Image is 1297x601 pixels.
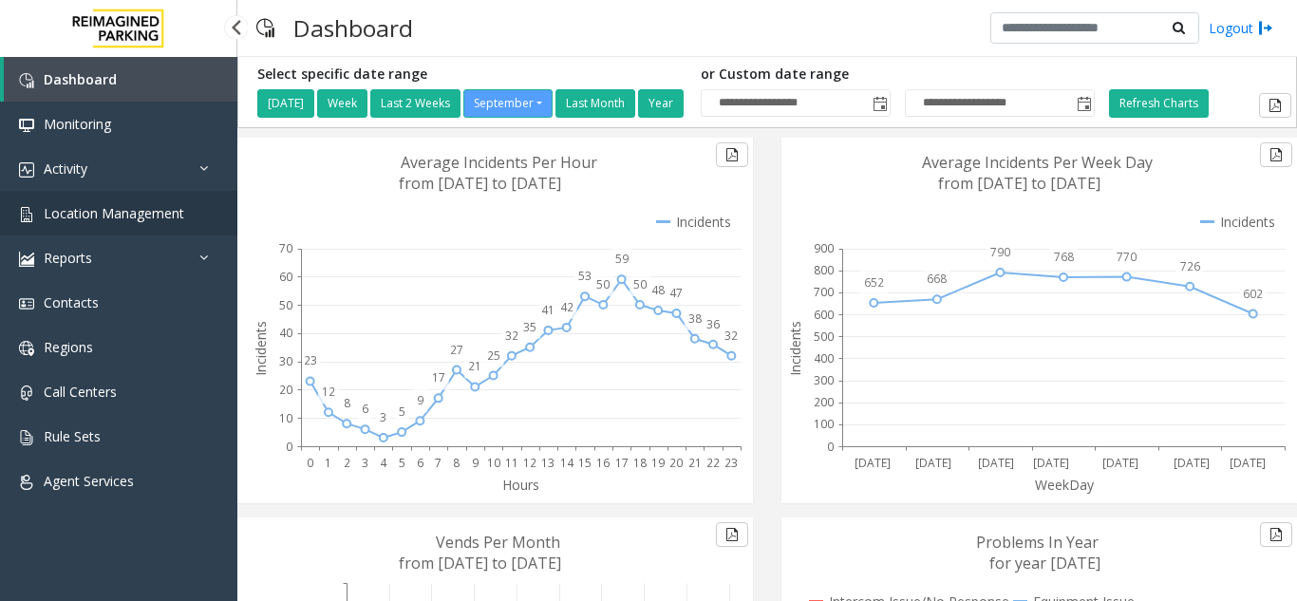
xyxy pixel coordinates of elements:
[724,328,738,344] text: 32
[523,319,536,335] text: 35
[560,299,573,315] text: 42
[19,118,34,133] img: 'icon'
[44,249,92,267] span: Reports
[596,276,610,292] text: 50
[279,240,292,256] text: 70
[362,455,368,471] text: 3
[864,274,884,291] text: 652
[1174,455,1210,471] text: [DATE]
[633,455,647,471] text: 18
[1033,455,1069,471] text: [DATE]
[19,73,34,88] img: 'icon'
[279,269,292,285] text: 60
[578,268,592,284] text: 53
[417,392,423,408] text: 9
[325,455,331,471] text: 1
[44,204,184,222] span: Location Management
[560,455,574,471] text: 14
[1180,258,1200,274] text: 726
[19,430,34,445] img: 'icon'
[669,455,683,471] text: 20
[814,394,834,410] text: 200
[252,321,270,376] text: Incidents
[284,5,423,51] h3: Dashboard
[380,409,386,425] text: 3
[927,271,947,287] text: 668
[669,285,683,301] text: 47
[716,142,748,167] button: Export to pdf
[472,455,479,471] text: 9
[1258,18,1273,38] img: logout
[638,89,684,118] button: Year
[814,372,834,388] text: 300
[344,395,350,411] text: 8
[19,296,34,311] img: 'icon'
[1102,455,1138,471] text: [DATE]
[1259,93,1291,118] button: Export to pdf
[399,455,405,471] text: 5
[19,385,34,401] img: 'icon'
[401,152,597,173] text: Average Incidents Per Hour
[541,302,555,318] text: 41
[1035,476,1095,494] text: WeekDay
[855,455,891,471] text: [DATE]
[1260,522,1292,547] button: Export to pdf
[307,455,313,471] text: 0
[814,240,834,256] text: 900
[1054,249,1074,265] text: 768
[19,252,34,267] img: 'icon'
[651,282,665,298] text: 48
[502,476,539,494] text: Hours
[1260,142,1292,167] button: Export to pdf
[44,383,117,401] span: Call Centers
[279,353,292,369] text: 30
[706,316,720,332] text: 36
[417,455,423,471] text: 6
[432,369,445,385] text: 17
[814,307,834,323] text: 600
[814,416,834,432] text: 100
[814,329,834,345] text: 500
[814,284,834,300] text: 700
[44,427,101,445] span: Rule Sets
[370,89,461,118] button: Last 2 Weeks
[976,532,1099,553] text: Problems In Year
[633,276,647,292] text: 50
[380,455,387,471] text: 4
[578,455,592,471] text: 15
[435,455,442,471] text: 7
[827,439,834,455] text: 0
[279,410,292,426] text: 10
[44,160,87,178] span: Activity
[362,401,368,417] text: 6
[279,382,292,398] text: 20
[869,90,890,117] span: Toggle popup
[44,115,111,133] span: Monitoring
[1073,90,1094,117] span: Toggle popup
[279,325,292,341] text: 40
[596,455,610,471] text: 16
[706,455,720,471] text: 22
[688,310,702,327] text: 38
[938,173,1100,194] text: from [DATE] to [DATE]
[989,553,1100,573] text: for year [DATE]
[257,89,314,118] button: [DATE]
[487,347,500,364] text: 25
[44,70,117,88] span: Dashboard
[724,455,738,471] text: 23
[1230,455,1266,471] text: [DATE]
[279,297,292,313] text: 50
[523,455,536,471] text: 12
[44,472,134,490] span: Agent Services
[322,384,335,400] text: 12
[1109,89,1209,118] button: Refresh Charts
[922,152,1153,173] text: Average Incidents Per Week Day
[19,162,34,178] img: 'icon'
[44,293,99,311] span: Contacts
[399,173,561,194] text: from [DATE] to [DATE]
[453,455,460,471] text: 8
[4,57,237,102] a: Dashboard
[716,522,748,547] button: Export to pdf
[468,358,481,374] text: 21
[487,455,500,471] text: 10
